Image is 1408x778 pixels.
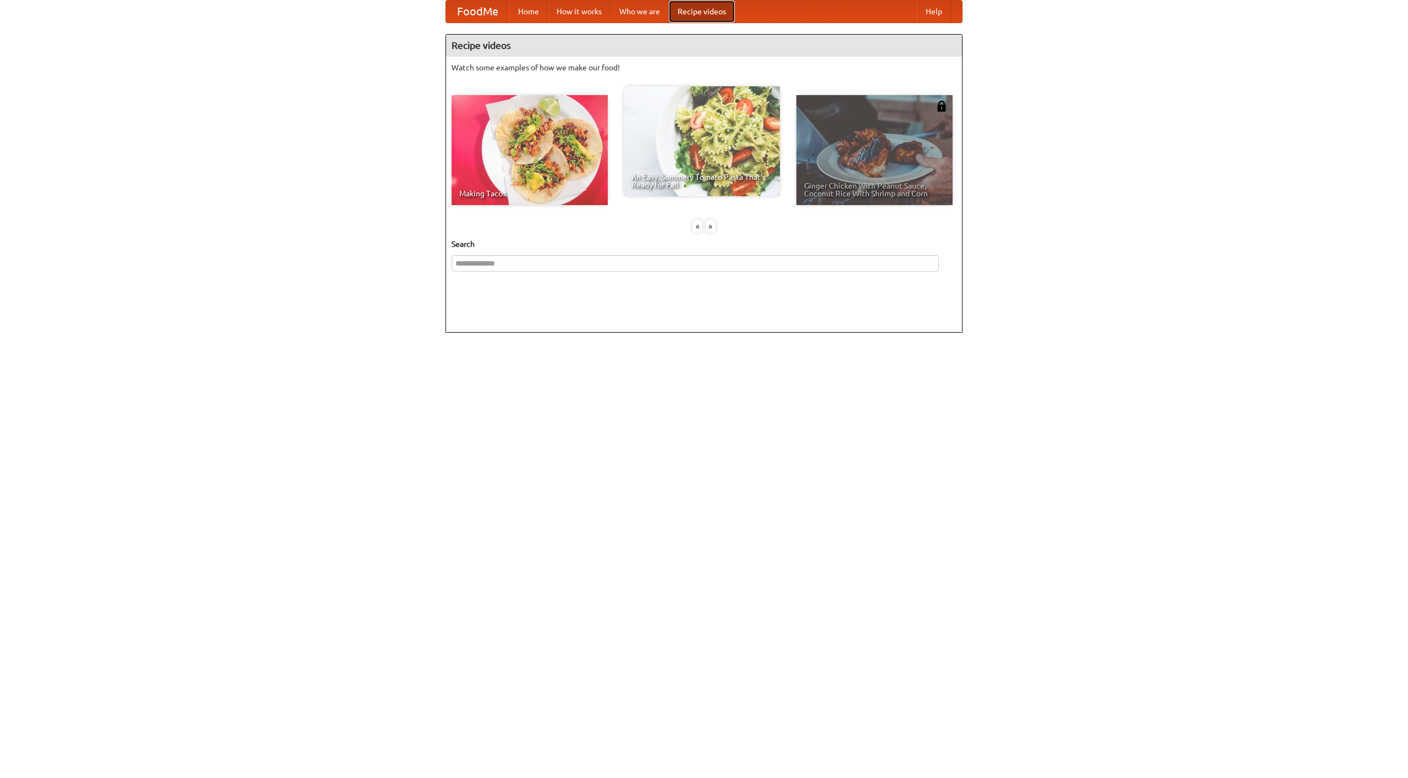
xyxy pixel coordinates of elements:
span: Making Tacos [459,190,600,197]
a: Making Tacos [452,95,608,205]
p: Watch some examples of how we make our food! [452,62,956,73]
div: « [692,219,702,233]
span: An Easy, Summery Tomato Pasta That's Ready for Fall [631,173,772,189]
a: How it works [548,1,610,23]
a: FoodMe [446,1,509,23]
a: An Easy, Summery Tomato Pasta That's Ready for Fall [624,86,780,196]
a: Recipe videos [669,1,735,23]
img: 483408.png [936,101,947,112]
h4: Recipe videos [446,35,962,57]
a: Who we are [610,1,669,23]
a: Help [917,1,951,23]
div: » [706,219,716,233]
h5: Search [452,239,956,250]
a: Home [509,1,548,23]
